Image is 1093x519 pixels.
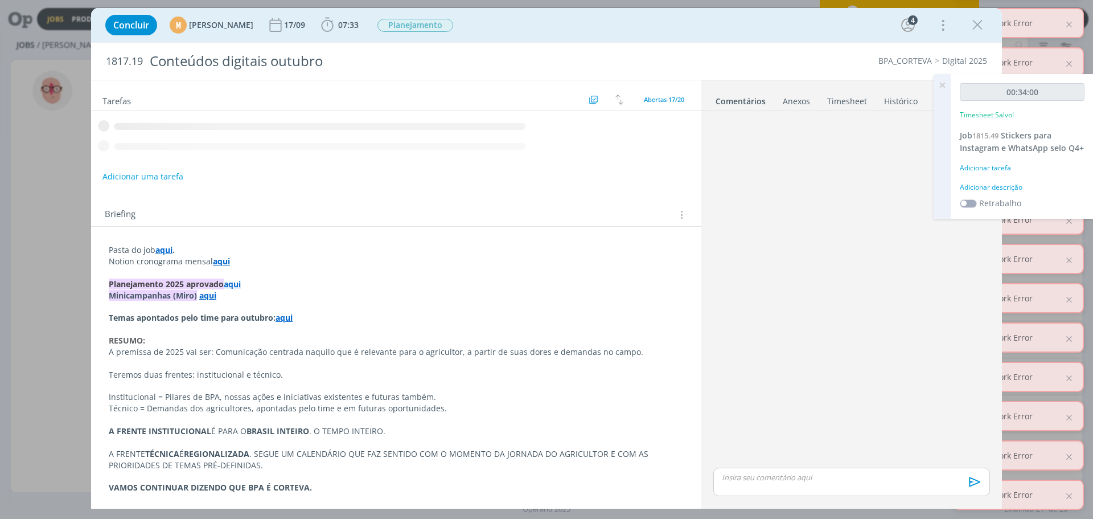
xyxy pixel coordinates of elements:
div: 4 [908,15,918,25]
a: Comentários [715,91,766,107]
div: M [170,17,187,34]
a: Histórico [884,91,918,107]
div: 17/09 [284,21,307,29]
button: M[PERSON_NAME] [170,17,253,34]
p: Notion cronograma mensal [109,256,684,267]
span: Planejamento [377,19,453,32]
div: Adicionar descrição [960,182,1084,193]
p: Timesheet Salvo! [960,110,1014,120]
a: aqui [155,244,172,255]
span: Briefing [105,207,135,222]
a: Job1815.49Stickers para Instagram e WhatsApp selo Q4+ [960,130,1084,153]
label: Retrabalho [979,197,1021,209]
p: A premissa de 2025 vai ser: Comunicação centrada naquilo que é relevante para o agricultor, a par... [109,346,684,358]
strong: Minicampanhas (Miro) [109,290,197,301]
strong: A FRENTE INSTITUCIONAL [109,426,211,436]
a: aqui [199,290,216,301]
button: 07:33 [318,16,361,34]
p: Institucional = Pilares de BPA, nossas ações e iniciativas existentes e futuras também. [109,391,684,403]
a: Digital 2025 [942,55,987,66]
a: aqui [213,256,230,267]
strong: . [172,244,175,255]
strong: Planejamento 2025 aprovado [109,279,224,289]
span: Stickers para Instagram e WhatsApp selo Q4+ [960,130,1084,153]
a: aqui [224,279,241,289]
span: 07:33 [338,19,359,30]
strong: Temas apontados pelo time para outubro: [109,312,276,323]
strong: REGIONALIZADA [184,448,249,459]
p: A FRENTE É . SEGUE UM CALENDÁRIO QUE FAZ SENTIDO COM O MOMENTO DA JORNADA DO AGRICULTOR E COM AS ... [109,448,684,471]
p: Técnico = Demandas dos agricultores, apontadas pelo time e em futuras oportunidades. [109,403,684,414]
button: Concluir [105,15,157,35]
span: Tarefas [102,93,131,107]
span: [PERSON_NAME] [189,21,253,29]
a: Timesheet [827,91,868,107]
p: É PARA O . O TEMPO INTEIRO. [109,426,684,437]
div: Conteúdos digitais outubro [145,47,615,75]
div: dialog [91,8,1002,509]
strong: BRASIL INTEIRO [246,426,309,436]
strong: VAMOS CONTINUAR DIZENDO QUE BPA É CORTEVA. [109,482,312,493]
span: Abertas 17/20 [644,95,684,104]
div: Anexos [783,96,810,107]
p: Pasta do job [109,244,684,256]
span: Concluir [113,21,149,30]
div: Adicionar tarefa [960,163,1084,173]
img: arrow-down-up.svg [615,95,623,105]
button: Adicionar uma tarefa [102,166,184,187]
button: 4 [899,16,917,34]
strong: RESUMO: [109,335,145,346]
a: BPA_CORTEVA [878,55,932,66]
span: 1815.49 [972,130,999,141]
p: Teremos duas frentes: institucional e técnico. [109,369,684,381]
button: Planejamento [377,18,454,32]
span: 1817.19 [106,55,143,68]
a: aqui [276,312,293,323]
strong: TÉCNICA [145,448,179,459]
